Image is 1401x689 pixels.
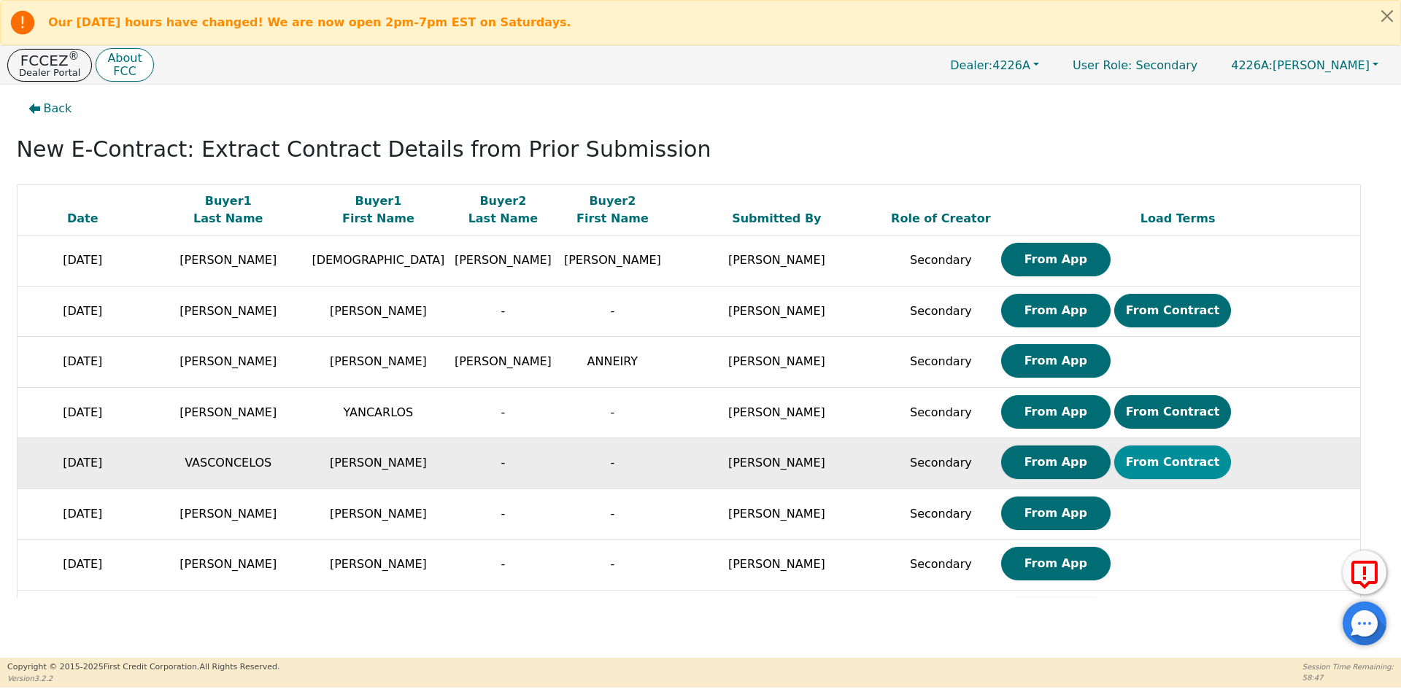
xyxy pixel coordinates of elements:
[180,557,277,571] span: [PERSON_NAME]
[330,507,427,521] span: [PERSON_NAME]
[48,15,571,29] b: Our [DATE] hours have changed! We are now open 2pm-7pm EST on Saturdays.
[671,210,882,227] div: Submitted By
[17,590,148,641] td: [DATE]
[17,337,148,388] td: [DATE]
[610,304,614,318] span: -
[96,48,153,82] button: AboutFCC
[561,192,663,227] div: Buyer 2 First Name
[667,286,886,337] td: [PERSON_NAME]
[44,100,72,117] span: Back
[501,507,505,521] span: -
[1231,58,1273,72] span: 4226A:
[587,354,638,368] span: ANNEIRY
[180,253,277,267] span: [PERSON_NAME]
[1302,672,1394,683] p: 58:47
[667,438,886,489] td: [PERSON_NAME]
[886,235,995,287] td: Secondary
[667,540,886,591] td: [PERSON_NAME]
[1114,294,1232,327] button: From Contract
[330,304,427,318] span: [PERSON_NAME]
[667,235,886,287] td: [PERSON_NAME]
[17,286,148,337] td: [DATE]
[330,557,427,571] span: [PERSON_NAME]
[501,304,505,318] span: -
[17,92,84,125] button: Back
[152,192,304,227] div: Buyer 1 Last Name
[1058,51,1212,79] p: Secondary
[107,66,142,77] p: FCC
[7,49,92,82] button: FCCEZ®Dealer Portal
[1114,445,1232,479] button: From Contract
[950,58,992,72] span: Dealer:
[886,590,995,641] td: Secondary
[17,540,148,591] td: [DATE]
[889,210,992,227] div: Role of Creator
[886,337,995,388] td: Secondary
[7,661,279,674] p: Copyright © 2015- 2025 First Credit Corporation.
[17,488,148,540] td: [DATE]
[1001,294,1111,327] button: From App
[21,210,145,227] div: Date
[1374,1,1400,31] button: Close alert
[1216,54,1394,77] button: 4226A:[PERSON_NAME]
[501,456,505,470] span: -
[107,52,142,64] p: About
[69,50,80,63] sup: ®
[667,387,886,438] td: [PERSON_NAME]
[199,662,279,672] span: All Rights Reserved.
[667,337,886,388] td: [PERSON_NAME]
[999,210,1356,227] div: Load Terms
[17,387,148,438] td: [DATE]
[1302,661,1394,672] p: Session Time Remaining:
[7,673,279,684] p: Version 3.2.2
[180,354,277,368] span: [PERSON_NAME]
[886,540,995,591] td: Secondary
[330,456,427,470] span: [PERSON_NAME]
[17,235,148,287] td: [DATE]
[180,304,277,318] span: [PERSON_NAME]
[886,387,995,438] td: Secondary
[610,456,614,470] span: -
[452,192,554,227] div: Buyer 2 Last Name
[886,286,995,337] td: Secondary
[501,557,505,571] span: -
[180,405,277,419] span: [PERSON_NAME]
[1073,58,1132,72] span: User Role :
[312,253,444,267] span: [DEMOGRAPHIC_DATA]
[886,438,995,489] td: Secondary
[564,253,661,267] span: [PERSON_NAME]
[610,507,614,521] span: -
[1001,598,1111,631] button: From App
[886,488,995,540] td: Secondary
[610,557,614,571] span: -
[19,53,80,68] p: FCCEZ
[935,54,1054,77] button: Dealer:4226A
[667,590,886,641] td: [PERSON_NAME]
[455,354,552,368] span: [PERSON_NAME]
[1114,395,1232,429] button: From Contract
[312,192,444,227] div: Buyer 1 First Name
[17,136,1385,163] h2: New E-Contract: Extract Contract Details from Prior Submission
[1001,445,1111,479] button: From App
[1001,547,1111,580] button: From App
[19,68,80,77] p: Dealer Portal
[610,405,614,419] span: -
[667,488,886,540] td: [PERSON_NAME]
[1001,497,1111,530] button: From App
[330,354,427,368] span: [PERSON_NAME]
[180,507,277,521] span: [PERSON_NAME]
[1001,243,1111,276] button: From App
[185,456,271,470] span: VASCONCELOS
[1058,51,1212,79] a: User Role: Secondary
[501,405,505,419] span: -
[455,253,552,267] span: [PERSON_NAME]
[17,438,148,489] td: [DATE]
[1001,344,1111,378] button: From App
[1231,58,1370,72] span: [PERSON_NAME]
[950,58,1030,72] span: 4226A
[344,405,414,419] span: YANCARLOS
